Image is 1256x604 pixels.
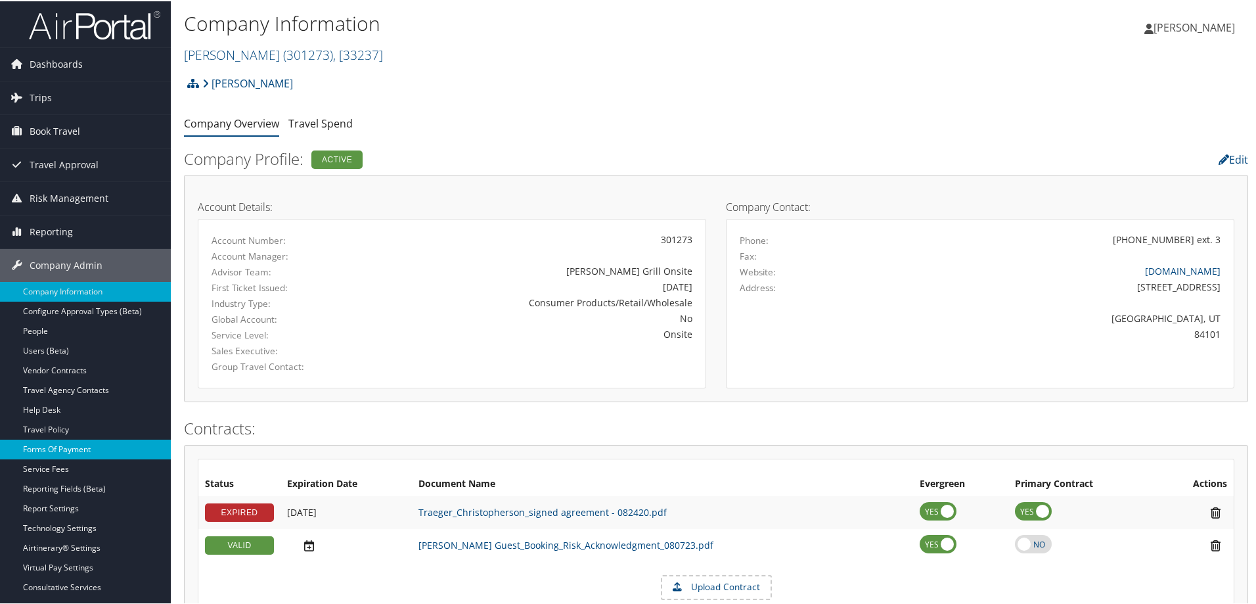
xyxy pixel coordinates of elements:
[30,181,108,214] span: Risk Management
[30,80,52,113] span: Trips
[202,69,293,95] a: [PERSON_NAME]
[212,359,359,372] label: Group Travel Contact:
[378,279,692,292] div: [DATE]
[378,263,692,277] div: [PERSON_NAME] Grill Onsite
[740,264,776,277] label: Website:
[30,147,99,180] span: Travel Approval
[198,200,706,211] h4: Account Details:
[412,471,913,495] th: Document Name
[283,45,333,62] span: ( 301273 )
[1144,7,1248,46] a: [PERSON_NAME]
[333,45,383,62] span: , [ 33237 ]
[212,312,359,325] label: Global Account:
[740,248,757,262] label: Fax:
[740,280,776,293] label: Address:
[865,310,1221,324] div: [GEOGRAPHIC_DATA], UT
[287,505,405,517] div: Add/Edit Date
[913,471,1008,495] th: Evergreen
[726,200,1234,211] h4: Company Contact:
[865,326,1221,340] div: 84101
[378,310,692,324] div: No
[205,502,274,521] div: EXPIRED
[311,149,363,168] div: Active
[30,47,83,80] span: Dashboards
[205,535,274,553] div: VALID
[212,280,359,293] label: First Ticket Issued:
[378,326,692,340] div: Onsite
[280,471,412,495] th: Expiration Date
[212,327,359,340] label: Service Level:
[378,294,692,308] div: Consumer Products/Retail/Wholesale
[1154,19,1235,34] span: [PERSON_NAME]
[1204,538,1227,551] i: Remove Contract
[418,538,713,550] a: [PERSON_NAME] Guest_Booking_Risk_Acknowledgment_080723.pdf
[1008,471,1157,495] th: Primary Contract
[184,147,887,169] h2: Company Profile:
[29,9,160,39] img: airportal-logo.png
[184,9,893,36] h1: Company Information
[662,575,771,597] label: Upload Contract
[184,416,1248,438] h2: Contracts:
[1157,471,1234,495] th: Actions
[30,114,80,147] span: Book Travel
[865,279,1221,292] div: [STREET_ADDRESS]
[212,296,359,309] label: Industry Type:
[212,343,359,356] label: Sales Executive:
[198,471,280,495] th: Status
[378,231,692,245] div: 301273
[184,115,279,129] a: Company Overview
[287,538,405,551] div: Add/Edit Date
[1204,505,1227,519] i: Remove Contract
[212,233,359,246] label: Account Number:
[30,248,102,281] span: Company Admin
[1113,231,1221,245] div: [PHONE_NUMBER] ext. 3
[288,115,353,129] a: Travel Spend
[212,264,359,277] label: Advisor Team:
[287,505,317,517] span: [DATE]
[1145,264,1221,276] a: [DOMAIN_NAME]
[740,233,769,246] label: Phone:
[418,505,667,517] a: Traeger_Christopherson_signed agreement - 082420.pdf
[184,45,383,62] a: [PERSON_NAME]
[30,214,73,247] span: Reporting
[212,248,359,262] label: Account Manager:
[1219,151,1248,166] a: Edit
